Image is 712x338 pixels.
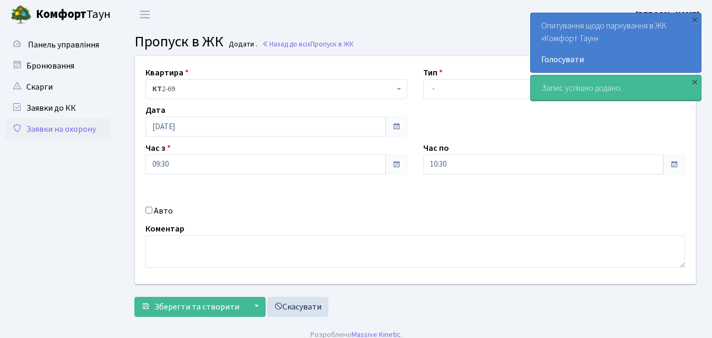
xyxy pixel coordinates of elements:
[531,75,701,101] div: Запис успішно додано.
[262,39,354,49] a: Назад до всіхПропуск в ЖК
[423,142,449,154] label: Час по
[152,84,394,94] span: <b>КТ</b>&nbsp;&nbsp;&nbsp;&nbsp;2-69
[145,142,171,154] label: Час з
[531,13,701,72] div: Опитування щодо паркування в ЖК «Комфорт Таун»
[5,34,111,55] a: Панель управління
[154,205,173,217] label: Авто
[145,66,189,79] label: Квартира
[5,55,111,76] a: Бронювання
[636,8,699,21] a: [PERSON_NAME]
[132,6,158,23] button: Переключити навігацію
[689,76,700,87] div: ×
[227,40,257,49] small: Додати .
[154,301,239,313] span: Зберегти та створити
[11,4,32,25] img: logo.png
[423,66,443,79] label: Тип
[5,98,111,119] a: Заявки до КК
[36,6,111,24] span: Таун
[145,223,184,235] label: Коментар
[152,84,162,94] b: КТ
[541,53,690,66] a: Голосувати
[134,31,223,52] span: Пропуск в ЖК
[36,6,86,23] b: Комфорт
[145,104,165,117] label: Дата
[689,14,700,25] div: ×
[5,76,111,98] a: Скарги
[636,9,699,21] b: [PERSON_NAME]
[310,39,354,49] span: Пропуск в ЖК
[134,297,246,317] button: Зберегти та створити
[145,79,407,99] span: <b>КТ</b>&nbsp;&nbsp;&nbsp;&nbsp;2-69
[5,119,111,140] a: Заявки на охорону
[28,39,99,51] span: Панель управління
[267,297,328,317] a: Скасувати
